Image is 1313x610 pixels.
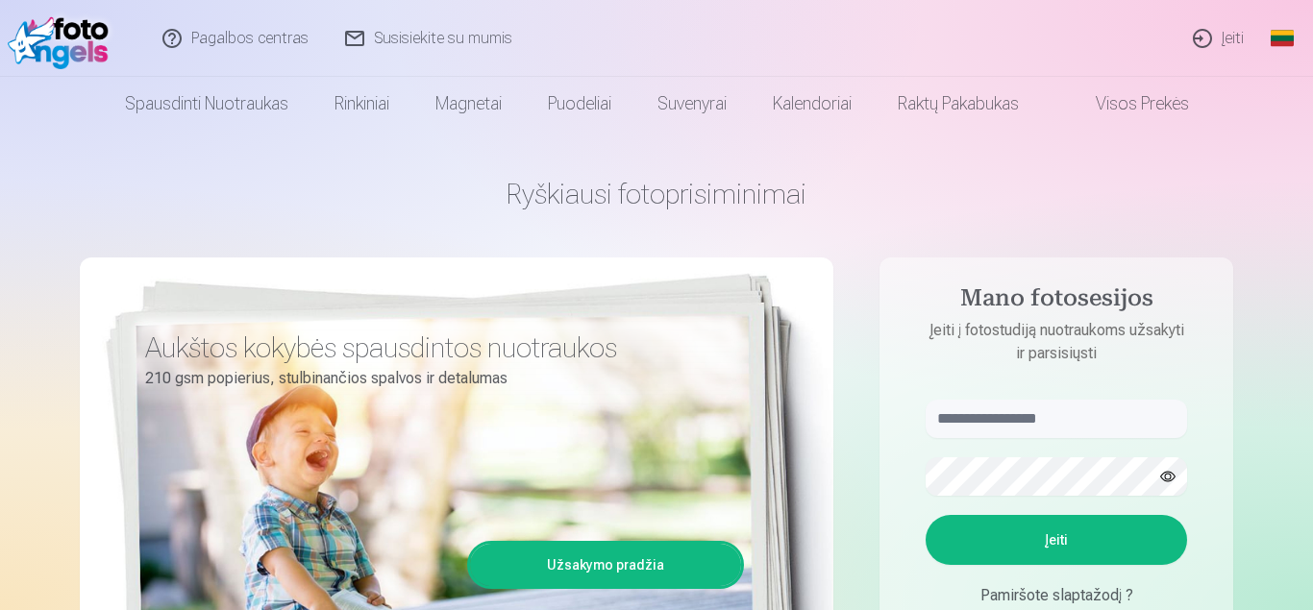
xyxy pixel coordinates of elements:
[926,515,1187,565] button: Įeiti
[470,544,741,586] a: Užsakymo pradžia
[80,177,1233,211] h1: Ryškiausi fotoprisiminimai
[102,77,311,131] a: Spausdinti nuotraukas
[412,77,525,131] a: Magnetai
[145,330,730,365] h3: Aukštos kokybės spausdintos nuotraukos
[8,8,118,69] img: /fa2
[875,77,1042,131] a: Raktų pakabukas
[145,365,730,392] p: 210 gsm popierius, stulbinančios spalvos ir detalumas
[750,77,875,131] a: Kalendoriai
[634,77,750,131] a: Suvenyrai
[906,284,1206,319] h4: Mano fotosesijos
[926,584,1187,607] div: Pamiršote slaptažodį ?
[311,77,412,131] a: Rinkiniai
[525,77,634,131] a: Puodeliai
[1042,77,1212,131] a: Visos prekės
[906,319,1206,365] p: Įeiti į fotostudiją nuotraukoms užsakyti ir parsisiųsti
